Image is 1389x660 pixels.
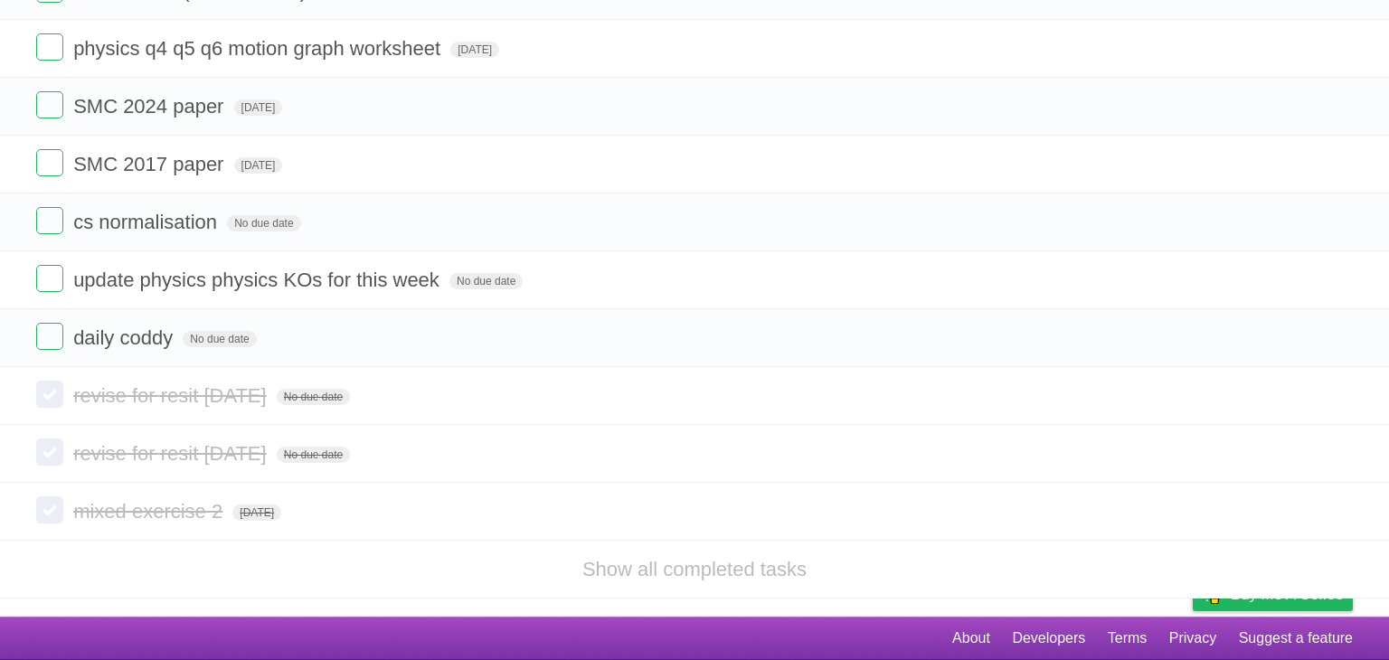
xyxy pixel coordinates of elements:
a: Show all completed tasks [582,558,807,580]
span: revise for resit [DATE] [73,384,271,407]
span: cs normalisation [73,211,222,233]
label: Done [36,265,63,292]
span: SMC 2017 paper [73,153,228,175]
label: Done [36,381,63,408]
label: Done [36,33,63,61]
a: Suggest a feature [1239,621,1353,655]
label: Done [36,91,63,118]
a: About [952,621,990,655]
label: Done [36,496,63,523]
span: Buy me a coffee [1231,579,1344,610]
span: [DATE] [232,504,281,521]
span: No due date [227,215,300,231]
span: [DATE] [234,99,283,116]
a: Developers [1012,621,1085,655]
span: [DATE] [234,157,283,174]
span: No due date [277,447,350,463]
label: Done [36,207,63,234]
span: revise for resit [DATE] [73,442,271,465]
span: SMC 2024 paper [73,95,228,118]
span: mixed exercise 2 [73,500,227,523]
span: No due date [277,389,350,405]
span: [DATE] [450,42,499,58]
span: daily coddy [73,326,177,349]
label: Done [36,438,63,466]
label: Done [36,149,63,176]
span: update physics physics KOs for this week [73,269,444,291]
a: Privacy [1169,621,1216,655]
span: No due date [183,331,256,347]
a: Terms [1108,621,1148,655]
span: No due date [449,273,523,289]
label: Done [36,323,63,350]
span: physics q4 q5 q6 motion graph worksheet [73,37,445,60]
